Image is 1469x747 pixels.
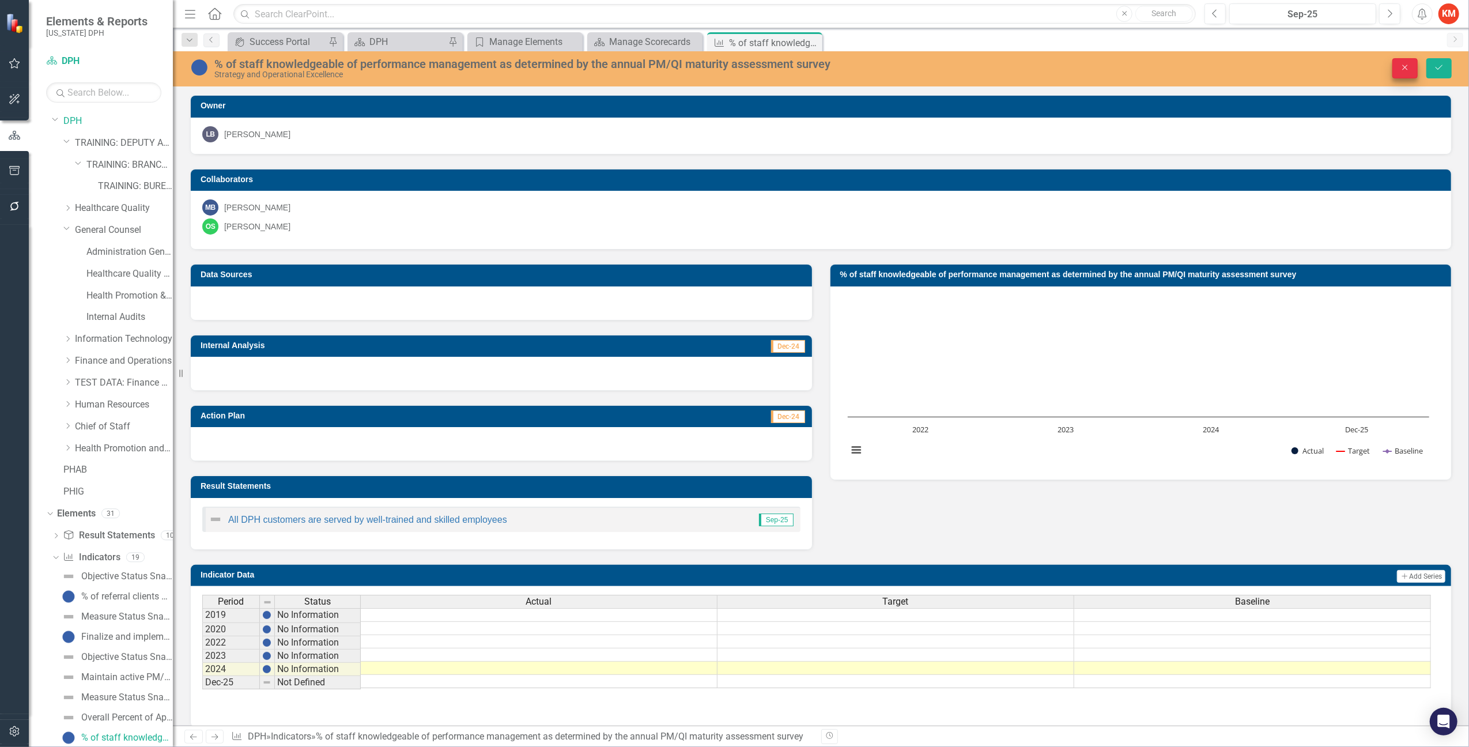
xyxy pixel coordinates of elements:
img: Not Defined [62,691,75,704]
div: Sep-25 [1233,7,1372,21]
div: Measure Status Snapshot [81,692,173,703]
text: 2022 [912,424,928,435]
div: Manage Elements [489,35,580,49]
img: ClearPoint Strategy [6,13,26,33]
a: % of staff knowledgeable of performance management as determined by the annual PM/QI maturity ass... [59,729,173,747]
text: 2023 [1058,424,1074,435]
div: Objective Status Snapshot [81,652,173,662]
img: BgCOk07PiH71IgAAAABJRU5ErkJggg== [262,625,271,634]
span: Elements & Reports [46,14,148,28]
div: % of staff knowledgeable of performance management as determined by the annual PM/QI maturity ass... [729,36,820,50]
div: Measure Status Snapshot [81,612,173,622]
div: 19 [126,552,145,562]
div: Maintain active PM/QI Council with representation from all areas of the agency [81,672,173,682]
td: 2022 [202,636,260,650]
a: Manage Scorecards [590,35,700,49]
span: Sep-25 [759,514,794,526]
a: Healthcare Quality [75,202,173,215]
div: Success Portal [250,35,326,49]
div: DPH [369,35,445,49]
a: Finance and Operations [75,354,173,368]
span: Baseline [1235,597,1270,607]
text: Baseline [1395,446,1423,456]
a: Elements [57,507,96,520]
div: 31 [101,509,120,519]
button: Show Baseline [1384,446,1425,456]
div: Objective Status Snapshot [81,571,173,582]
span: Status [304,597,331,607]
input: Search ClearPoint... [233,4,1196,24]
img: BgCOk07PiH71IgAAAABJRU5ErkJggg== [262,610,271,620]
span: Actual [526,597,552,607]
button: View chart menu, Chart [848,442,864,458]
div: Chart. Highcharts interactive chart. [842,295,1440,468]
a: Information Technology [75,333,173,346]
a: PHIG [63,485,173,499]
img: 8DAGhfEEPCf229AAAAAElFTkSuQmCC [262,678,271,687]
a: Human Resources [75,398,173,412]
td: Not Defined [275,676,361,689]
a: TRAINING: DEPUTY AREA [75,137,173,150]
div: [PERSON_NAME] [224,202,290,213]
a: DPH [63,115,173,128]
a: DPH [248,731,266,742]
a: Success Portal [231,35,326,49]
a: TRAINING: BUREAU TEMPLATE [98,180,173,193]
img: Not Defined [62,650,75,664]
h3: Internal Analysis [201,341,592,350]
img: 8DAGhfEEPCf229AAAAAElFTkSuQmCC [263,598,272,607]
div: % of staff knowledgeable of performance management as determined by the annual PM/QI maturity ass... [214,58,906,70]
div: LB [202,126,218,142]
td: No Information [275,623,361,636]
svg: Interactive chart [842,295,1435,468]
h3: Collaborators [201,175,1445,184]
a: All DPH customers are served by well-trained and skilled employees [228,515,507,525]
img: BgCOk07PiH71IgAAAABJRU5ErkJggg== [262,651,271,661]
td: 2019 [202,608,260,623]
button: KM [1438,3,1459,24]
a: Objective Status Snapshot [59,648,173,666]
td: Dec-25 [202,676,260,689]
div: Manage Scorecards [609,35,700,49]
h3: Owner [201,101,1445,110]
button: Sep-25 [1229,3,1376,24]
div: » » [231,730,812,744]
div: [PERSON_NAME] [224,221,290,232]
div: Finalize and implement the PM/QI plan and review annually. [81,632,173,642]
img: Not Defined [62,610,75,624]
div: Open Intercom Messenger [1430,708,1457,735]
a: Objective Status Snapshot [59,567,173,586]
button: Search [1135,6,1193,22]
span: Period [218,597,244,607]
a: % of referral clients with completed appointments [59,587,173,606]
td: 2020 [202,623,260,636]
div: Strategy and Operational Excellence [214,70,906,79]
div: MB [202,199,218,216]
td: No Information [275,663,361,676]
img: No Information [62,630,75,644]
img: BgCOk07PiH71IgAAAABJRU5ErkJggg== [262,638,271,647]
button: Add Series [1397,570,1445,583]
a: Measure Status Snapshot [59,688,173,707]
a: Health Promotion and Services [75,442,173,455]
img: No Information [62,731,75,745]
img: Not Defined [62,711,75,725]
a: Health Promotion & Services General Counsel [86,289,173,303]
td: No Information [275,650,361,663]
td: 2023 [202,650,260,663]
button: Show Actual [1291,446,1324,456]
div: % of staff knowledgeable of performance management as determined by the annual PM/QI maturity ass... [81,733,173,743]
text: Dec-25 [1345,424,1368,435]
div: Overall Percent of Appointments Kept [81,712,173,723]
h3: Data Sources [201,270,806,279]
span: Search [1152,9,1177,18]
text: 2024 [1203,424,1219,435]
img: Not Defined [62,569,75,583]
div: [PERSON_NAME] [224,129,290,140]
small: [US_STATE] DPH [46,28,148,37]
td: No Information [275,608,361,623]
img: Not Defined [62,670,75,684]
a: General Counsel [75,224,173,237]
input: Search Below... [46,82,161,103]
